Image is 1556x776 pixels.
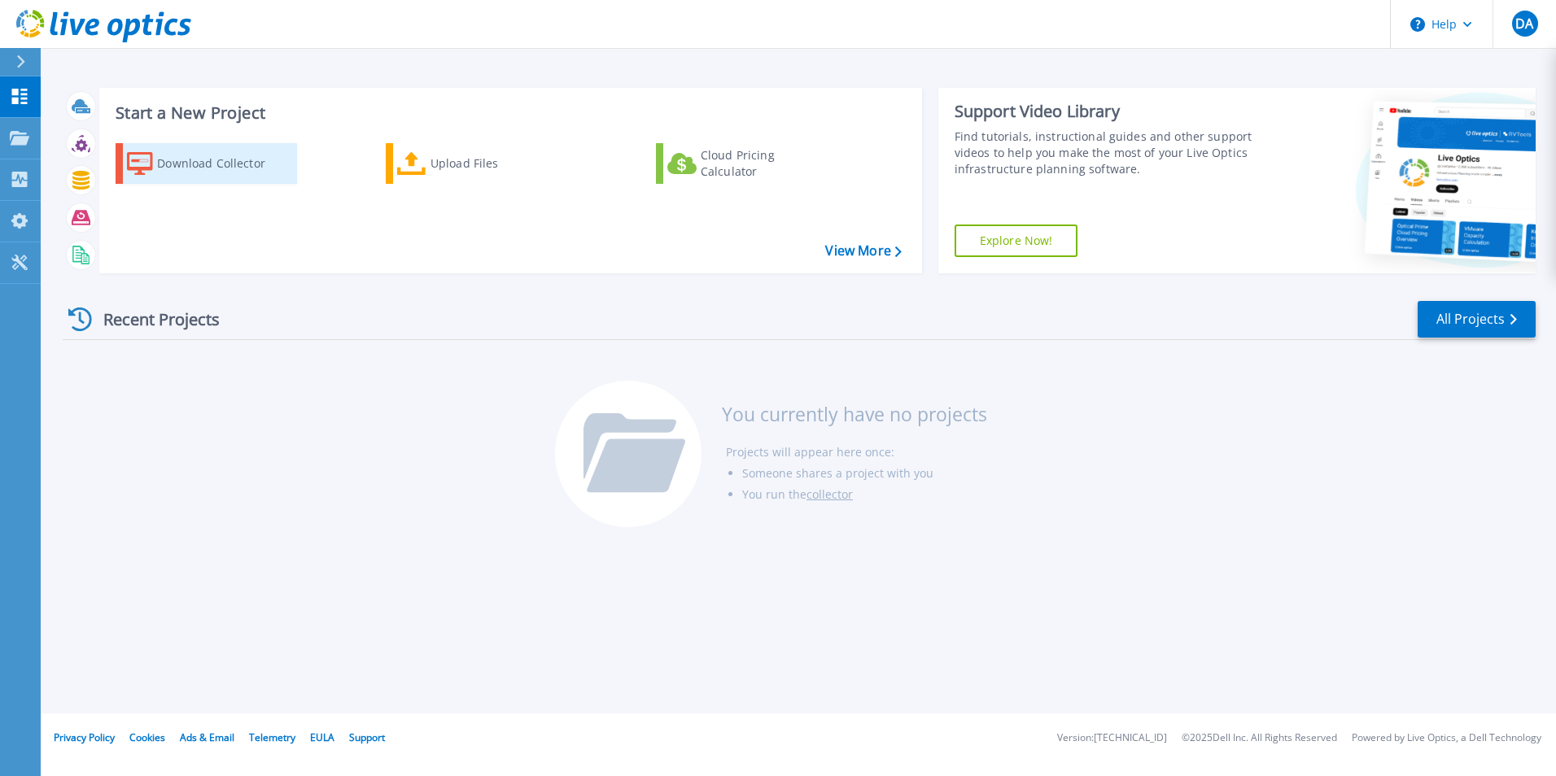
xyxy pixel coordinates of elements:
[742,463,987,484] li: Someone shares a project with you
[1352,733,1541,743] li: Powered by Live Optics, a Dell Technology
[349,730,385,744] a: Support
[1057,733,1167,743] li: Version: [TECHNICAL_ID]
[180,730,234,744] a: Ads & Email
[955,101,1259,122] div: Support Video Library
[386,143,567,184] a: Upload Files
[157,147,287,180] div: Download Collector
[806,486,853,502] a: collector
[1418,301,1536,338] a: All Projects
[955,225,1078,257] a: Explore Now!
[955,129,1259,177] div: Find tutorials, instructional guides and other support videos to help you make the most of your L...
[722,405,987,423] h3: You currently have no projects
[310,730,334,744] a: EULA
[116,104,901,122] h3: Start a New Project
[656,143,837,184] a: Cloud Pricing Calculator
[1182,733,1337,743] li: © 2025 Dell Inc. All Rights Reserved
[825,243,901,259] a: View More
[116,143,297,184] a: Download Collector
[1515,17,1533,30] span: DA
[54,730,115,744] a: Privacy Policy
[701,147,831,180] div: Cloud Pricing Calculator
[726,442,987,463] li: Projects will appear here once:
[249,730,295,744] a: Telemetry
[63,299,242,339] div: Recent Projects
[431,147,561,180] div: Upload Files
[129,730,165,744] a: Cookies
[742,484,987,505] li: You run the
